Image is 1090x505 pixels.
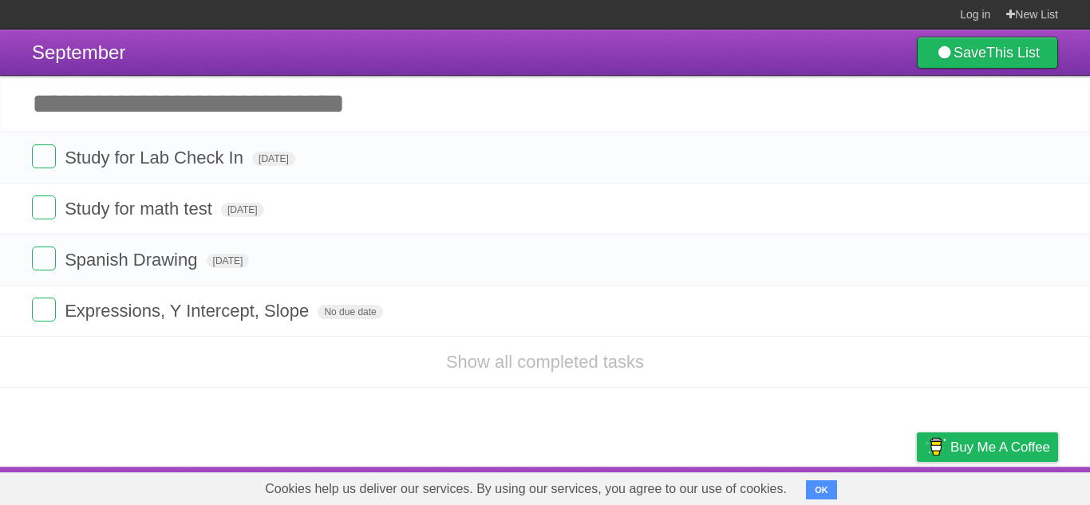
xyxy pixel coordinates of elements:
[958,471,1058,501] a: Suggest a feature
[896,471,938,501] a: Privacy
[917,37,1058,69] a: SaveThis List
[446,352,644,372] a: Show all completed tasks
[705,471,738,501] a: About
[318,305,382,319] span: No due date
[65,199,216,219] span: Study for math test
[65,301,313,321] span: Expressions, Y Intercept, Slope
[925,433,946,460] img: Buy me a coffee
[221,203,264,217] span: [DATE]
[32,247,56,270] label: Done
[207,254,250,268] span: [DATE]
[249,473,803,505] span: Cookies help us deliver our services. By using our services, you agree to our use of cookies.
[986,45,1040,61] b: This List
[32,298,56,322] label: Done
[757,471,822,501] a: Developers
[32,41,125,63] span: September
[32,144,56,168] label: Done
[842,471,877,501] a: Terms
[917,432,1058,462] a: Buy me a coffee
[32,195,56,219] label: Done
[806,480,837,499] button: OK
[65,250,201,270] span: Spanish Drawing
[65,148,247,168] span: Study for Lab Check In
[950,433,1050,461] span: Buy me a coffee
[252,152,295,166] span: [DATE]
